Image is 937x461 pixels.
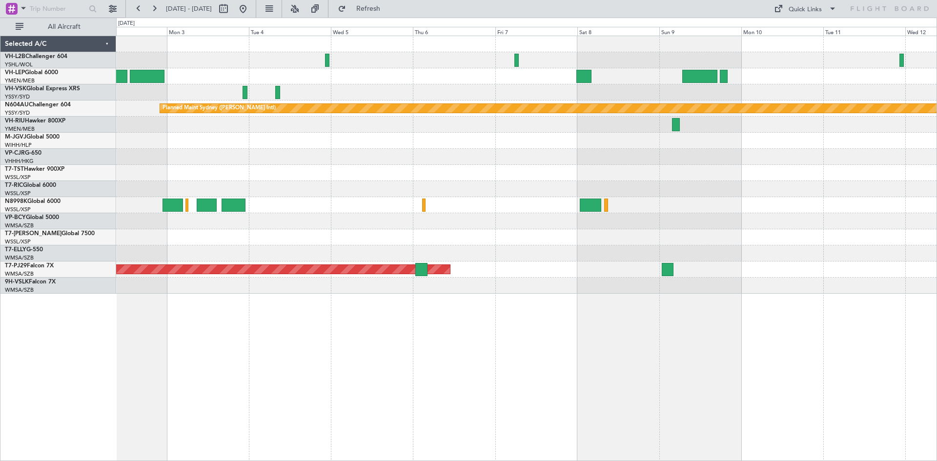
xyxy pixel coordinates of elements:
[741,27,823,36] div: Mon 10
[5,86,26,92] span: VH-VSK
[30,1,86,16] input: Trip Number
[249,27,331,36] div: Tue 4
[5,158,34,165] a: VHHH/HKG
[163,101,276,116] div: Planned Maint Sydney ([PERSON_NAME] Intl)
[331,27,413,36] div: Wed 5
[5,231,61,237] span: T7-[PERSON_NAME]
[5,263,54,269] a: T7-PJ29Falcon 7X
[5,199,61,204] a: N8998KGlobal 6000
[5,109,30,117] a: YSSY/SYD
[5,93,30,100] a: YSSY/SYD
[5,134,26,140] span: M-JGVJ
[5,118,25,124] span: VH-RIU
[659,27,741,36] div: Sun 9
[5,231,95,237] a: T7-[PERSON_NAME]Global 7500
[167,27,249,36] div: Mon 3
[495,27,577,36] div: Fri 7
[5,215,59,220] a: VP-BCYGlobal 5000
[5,141,32,149] a: WIHH/HLP
[5,270,34,278] a: WMSA/SZB
[5,279,29,285] span: 9H-VSLK
[413,27,495,36] div: Thu 6
[25,23,103,30] span: All Aircraft
[5,54,67,60] a: VH-L2BChallenger 604
[577,27,659,36] div: Sat 8
[5,182,23,188] span: T7-RIC
[5,247,43,253] a: T7-ELLYG-550
[5,166,64,172] a: T7-TSTHawker 900XP
[5,182,56,188] a: T7-RICGlobal 6000
[85,27,167,36] div: Sun 2
[5,263,27,269] span: T7-PJ29
[118,20,135,28] div: [DATE]
[5,247,26,253] span: T7-ELLY
[5,190,31,197] a: WSSL/XSP
[348,5,389,12] span: Refresh
[5,150,41,156] a: VP-CJRG-650
[5,222,34,229] a: WMSA/SZB
[5,125,35,133] a: YMEN/MEB
[769,1,841,17] button: Quick Links
[5,199,27,204] span: N8998K
[5,70,25,76] span: VH-LEP
[5,166,24,172] span: T7-TST
[5,254,34,261] a: WMSA/SZB
[823,27,905,36] div: Tue 11
[5,54,25,60] span: VH-L2B
[5,215,26,220] span: VP-BCY
[5,86,80,92] a: VH-VSKGlobal Express XRS
[5,150,25,156] span: VP-CJR
[5,102,29,108] span: N604AU
[5,174,31,181] a: WSSL/XSP
[5,134,60,140] a: M-JGVJGlobal 5000
[5,118,65,124] a: VH-RIUHawker 800XP
[5,238,31,245] a: WSSL/XSP
[5,77,35,84] a: YMEN/MEB
[333,1,392,17] button: Refresh
[166,4,212,13] span: [DATE] - [DATE]
[789,5,822,15] div: Quick Links
[5,286,34,294] a: WMSA/SZB
[5,206,31,213] a: WSSL/XSP
[5,279,56,285] a: 9H-VSLKFalcon 7X
[11,19,106,35] button: All Aircraft
[5,102,71,108] a: N604AUChallenger 604
[5,70,58,76] a: VH-LEPGlobal 6000
[5,61,33,68] a: YSHL/WOL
